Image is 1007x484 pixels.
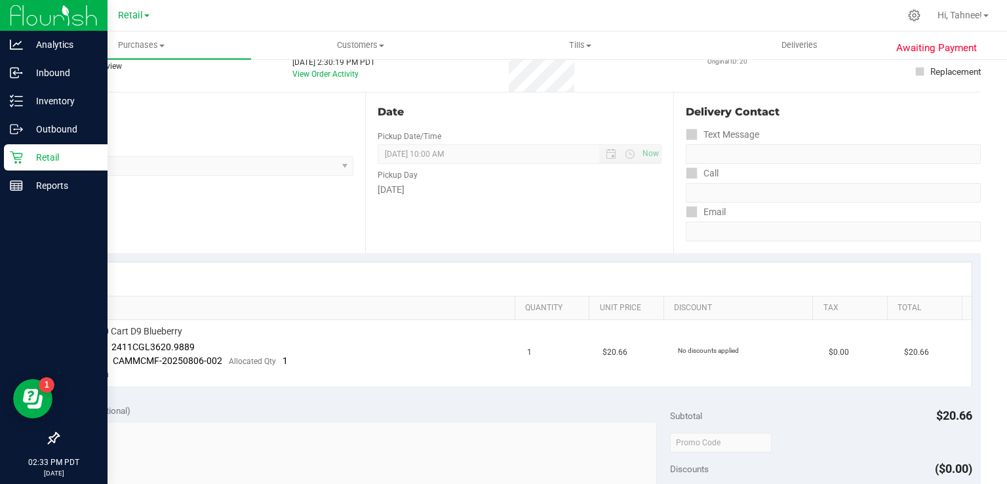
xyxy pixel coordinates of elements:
[935,462,972,475] span: ($0.00)
[378,104,661,120] div: Date
[229,357,276,366] span: Allocated Qty
[39,377,54,393] iframe: Resource center unread badge
[602,346,627,359] span: $20.66
[10,94,23,108] inline-svg: Inventory
[707,56,781,66] p: Original ID: 20
[378,183,661,197] div: [DATE]
[898,303,957,313] a: Total
[527,346,532,359] span: 1
[251,31,471,59] a: Customers
[6,468,102,478] p: [DATE]
[471,39,690,51] span: Tills
[23,65,102,81] p: Inbound
[23,93,102,109] p: Inventory
[10,38,23,51] inline-svg: Analytics
[906,9,922,22] div: Manage settings
[686,164,719,183] label: Call
[600,303,659,313] a: Unit Price
[525,303,584,313] a: Quantity
[686,183,981,203] input: Format: (999) 999-9999
[6,456,102,468] p: 02:33 PM PDT
[686,144,981,164] input: Format: (999) 999-9999
[31,31,251,59] a: Purchases
[686,104,981,120] div: Delivery Contact
[23,178,102,193] p: Reports
[936,409,972,422] span: $20.66
[686,203,726,222] label: Email
[23,37,102,52] p: Analytics
[23,121,102,137] p: Outbound
[283,355,288,366] span: 1
[118,10,143,21] span: Retail
[764,39,835,51] span: Deliveries
[823,303,882,313] a: Tax
[13,379,52,418] iframe: Resource center
[292,56,375,68] div: [DATE] 2:30:19 PM PDT
[23,150,102,165] p: Retail
[292,70,359,79] a: View Order Activity
[896,41,977,56] span: Awaiting Payment
[111,342,195,352] span: 2411CGL3620.9889
[471,31,690,59] a: Tills
[31,39,251,51] span: Purchases
[113,355,222,366] span: CAMMCMF-20250806-002
[686,125,759,144] label: Text Message
[930,65,981,78] div: Replacement
[252,39,470,51] span: Customers
[378,169,418,181] label: Pickup Day
[938,10,982,20] span: Hi, Tahnee!
[670,411,702,421] span: Subtotal
[10,179,23,192] inline-svg: Reports
[904,346,929,359] span: $20.66
[75,325,182,338] span: MM 510 Cart D9 Blueberry
[10,66,23,79] inline-svg: Inbound
[58,104,353,120] div: Location
[670,433,772,453] input: Promo Code
[77,303,509,313] a: SKU
[829,346,849,359] span: $0.00
[678,347,739,354] span: No discounts applied
[10,123,23,136] inline-svg: Outbound
[690,31,909,59] a: Deliveries
[674,303,808,313] a: Discount
[10,151,23,164] inline-svg: Retail
[378,131,441,142] label: Pickup Date/Time
[670,457,709,481] span: Discounts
